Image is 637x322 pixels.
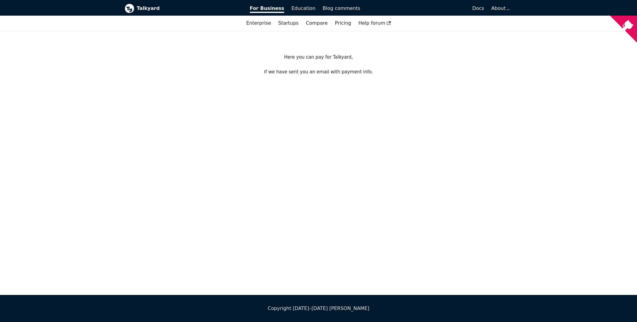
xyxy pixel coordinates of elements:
[125,305,512,312] div: Copyright [DATE]–[DATE] [PERSON_NAME]
[246,3,288,14] a: For Business
[472,5,484,11] span: Docs
[275,18,302,28] a: Startups
[137,5,241,12] b: Talkyard
[364,3,488,14] a: Docs
[125,4,241,13] a: Talkyard logoTalkyard
[250,5,284,13] span: For Business
[125,4,134,13] img: Talkyard logo
[319,3,364,14] a: Blog comments
[243,18,275,28] a: Enterprise
[291,5,315,11] span: Education
[358,20,391,26] span: Help forum
[491,5,509,11] a: About
[306,20,328,26] a: Compare
[288,3,319,14] a: Education
[355,18,394,28] a: Help forum
[331,18,355,28] a: Pricing
[323,5,360,11] span: Blog comments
